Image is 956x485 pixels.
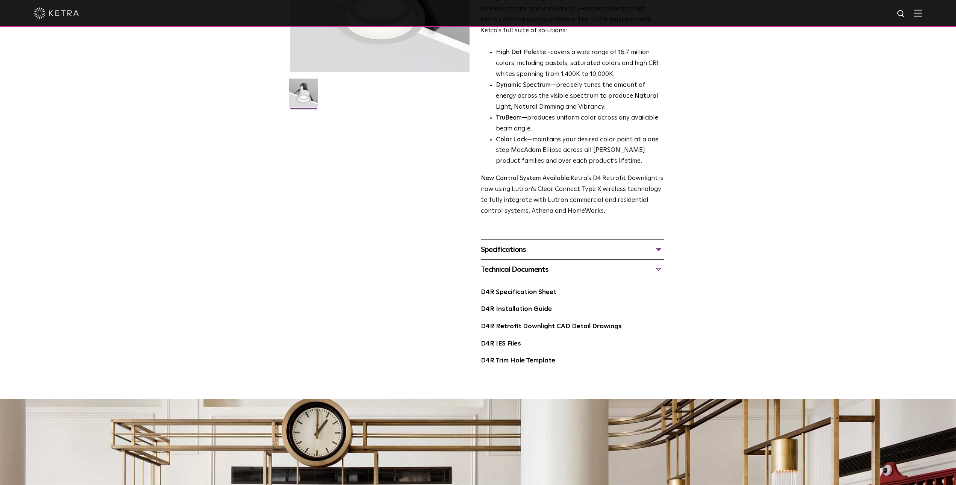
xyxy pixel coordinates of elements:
[481,244,664,256] div: Specifications
[481,175,571,182] strong: New Control System Available:
[914,9,922,17] img: Hamburger%20Nav.svg
[289,79,318,113] img: D4R Retrofit Downlight
[481,173,664,217] p: Ketra’s D4 Retrofit Downlight is now using Lutron’s Clear Connect Type X wireless technology to f...
[496,115,522,121] strong: TruBeam
[481,358,555,364] a: D4R Trim Hole Template
[34,8,79,19] img: ketra-logo-2019-white
[496,80,664,113] li: —precisely tunes the amount of energy across the visible spectrum to produce Natural Light, Natur...
[496,82,551,88] strong: Dynamic Spectrum
[481,341,521,347] a: D4R IES Files
[481,306,552,312] a: D4R Installation Guide
[496,136,527,143] strong: Color Lock
[496,47,664,80] p: covers a wide range of 16.7 million colors, including pastels, saturated colors and high CRI whit...
[897,9,906,19] img: search icon
[496,49,550,56] strong: High Def Palette -
[481,264,664,276] div: Technical Documents
[496,113,664,135] li: —produces uniform color across any available beam angle.
[481,323,622,330] a: D4R Retrofit Downlight CAD Detail Drawings
[496,135,664,167] li: —maintains your desired color point at a one step MacAdam Ellipse across all [PERSON_NAME] produc...
[481,289,556,296] a: D4R Specification Sheet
